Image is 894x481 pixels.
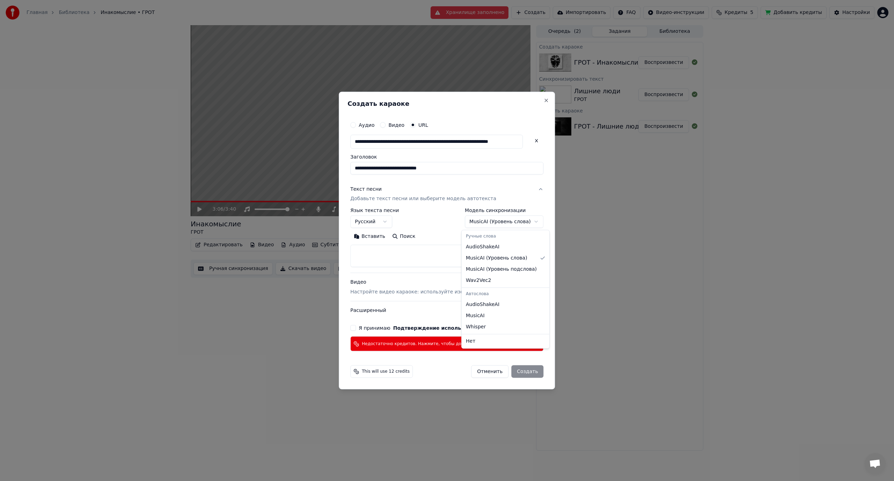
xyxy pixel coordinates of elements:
div: Ручные слова [463,232,548,241]
span: AudioShakeAI [466,243,499,250]
span: MusicAI ( Уровень подслова ) [466,266,537,273]
span: Нет [466,338,475,345]
span: MusicAI ( Уровень слова ) [466,255,527,262]
span: Whisper [466,323,486,330]
span: MusicAI [466,312,485,319]
span: Wav2Vec2 [466,277,491,284]
span: AudioShakeAI [466,301,499,308]
div: Автослова [463,289,548,299]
